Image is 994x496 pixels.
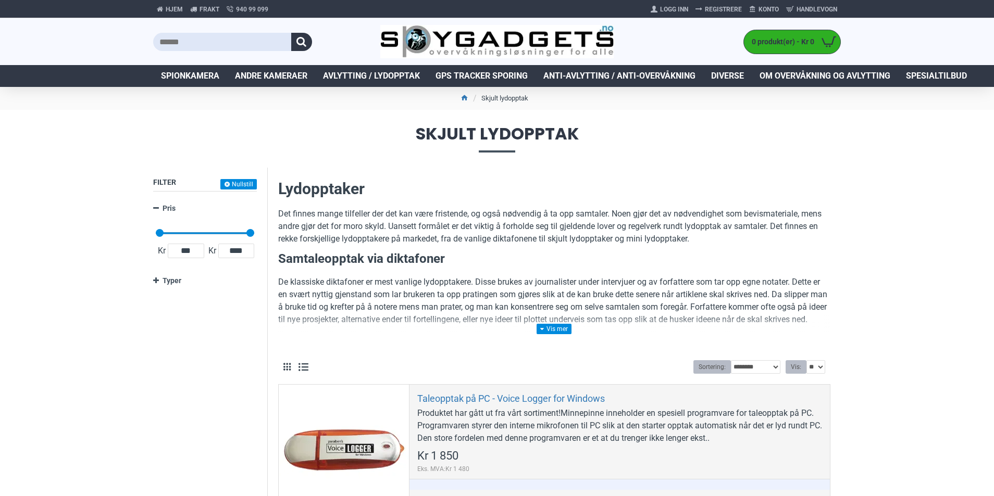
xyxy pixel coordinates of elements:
[782,1,841,18] a: Handlevogn
[647,1,692,18] a: Logg Inn
[543,70,695,82] span: Anti-avlytting / Anti-overvåkning
[153,272,257,290] a: Typer
[436,70,528,82] span: GPS Tracker Sporing
[278,276,830,326] p: De klassiske diktafoner er mest vanlige lydopptakere. Disse brukes av journalister under intervju...
[278,250,830,268] h3: Samtaleopptak via diktafoner
[417,407,822,444] div: Produktet har gått ut fra vårt sortiment!Minnepinne inneholder en spesiell programvare for taleop...
[759,5,779,14] span: Konto
[711,70,744,82] span: Diverse
[744,36,817,47] span: 0 produkt(er) - Kr 0
[323,70,420,82] span: Avlytting / Lydopptak
[906,70,967,82] span: Spesialtilbud
[227,65,315,87] a: Andre kameraer
[278,208,830,245] p: Det finnes mange tilfeller der det kan være fristende, og også nødvendig å ta opp samtaler. Noen ...
[278,331,830,349] h3: Skjulte lydopptakere
[380,25,614,59] img: SpyGadgets.no
[153,65,227,87] a: Spionkamera
[693,360,731,374] label: Sortering:
[797,5,837,14] span: Handlevogn
[536,65,703,87] a: Anti-avlytting / Anti-overvåkning
[236,5,268,14] span: 940 99 099
[898,65,975,87] a: Spesialtilbud
[315,65,428,87] a: Avlytting / Lydopptak
[745,1,782,18] a: Konto
[692,1,745,18] a: Registrere
[417,392,605,404] a: Taleopptak på PC - Voice Logger for Windows
[153,199,257,218] a: Pris
[153,125,841,152] span: Skjult lydopptak
[660,5,688,14] span: Logg Inn
[786,360,806,374] label: Vis:
[417,450,458,462] span: Kr 1 850
[428,65,536,87] a: GPS Tracker Sporing
[161,70,219,82] span: Spionkamera
[156,245,168,257] span: Kr
[235,70,307,82] span: Andre kameraer
[417,464,469,474] span: Eks. MVA:Kr 1 480
[752,65,898,87] a: Om overvåkning og avlytting
[705,5,742,14] span: Registrere
[206,245,218,257] span: Kr
[200,5,219,14] span: Frakt
[703,65,752,87] a: Diverse
[760,70,890,82] span: Om overvåkning og avlytting
[166,5,183,14] span: Hjem
[278,178,830,200] h2: Lydopptaker
[153,178,176,186] span: Filter
[220,179,257,189] button: Nullstill
[744,30,840,54] a: 0 produkt(er) - Kr 0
